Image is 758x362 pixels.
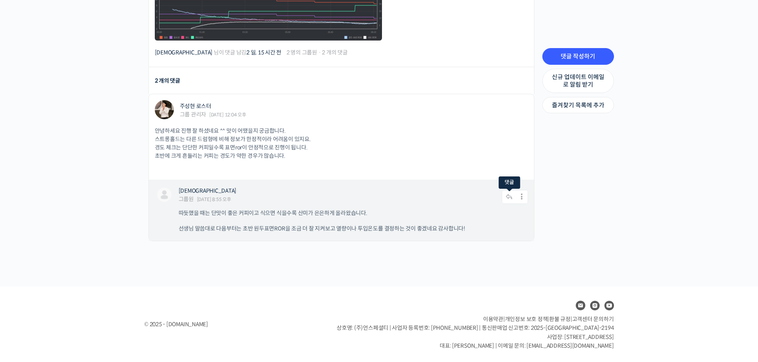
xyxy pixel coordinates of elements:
span: 설정 [123,264,133,270]
div: 2 개의 댓글 [155,75,180,86]
a: [DEMOGRAPHIC_DATA] [155,49,213,56]
span: 홈 [25,264,30,270]
span: 고객센터 문의하기 [572,316,614,323]
a: 개인정보 보호 정책 [505,316,548,323]
div: 그룹원 [179,196,194,202]
a: 2 일, 15 시간 전 [246,49,281,56]
a: 댓글 작성하기 [542,48,614,65]
a: 대화 [53,252,103,272]
a: 이용약관 [483,316,503,323]
a: 설정 [103,252,153,272]
a: 환불 규정 [549,316,571,323]
span: · [318,49,321,56]
span: 님이 댓글 남김 [155,50,282,55]
span: 2 개의 댓글 [322,50,347,55]
a: 홈 [2,252,53,272]
p: 따듯했을 때는 단맛이 좋은 커피이고 식으면 식을수록 산미가 은은하게 올라왔습니다. [179,209,520,217]
div: 그룹 관리자 [180,112,207,117]
a: 즐겨찾기 목록에 추가 [542,97,614,114]
div: © 2025 - [DOMAIN_NAME] [144,319,317,330]
a: 주성현 로스터 [180,103,211,110]
a: "주성현 로스터"님 프로필 보기 [155,100,174,119]
p: 선생님 말씀대로 다음부터는 초반 원두표면ROR을 조금 더 잘 지켜보고 열량이나 투입온도를 결정하는 것이 좋겠네요 감사합니다! [179,225,520,233]
span: 대화 [73,264,82,271]
a: 신규 업데이트 이메일로 알림 받기 [542,69,614,93]
span: [DATE] 12:04 오후 [209,112,246,117]
span: [DATE] 8:55 오후 [197,197,231,202]
a: [DEMOGRAPHIC_DATA] [179,187,237,194]
p: 안녕하세요 진행 잘 하셨네요 ^^ 맛이 어땠을지 궁금합니다. 스트롱홀드는 다른 드럼형에 비해 정보가 한정적이라 어려움이 있지요. 경도 체크는 단단한 커피일수록 표면ror이 안... [155,127,528,160]
p: | | | 상호명: (주)언스페셜티 | 사업자 등록번호: [PHONE_NUMBER] | 통신판매업 신고번호: 2025-[GEOGRAPHIC_DATA]-2194 사업장: [ST... [337,315,614,350]
a: "민경태"님 프로필 보기 [155,188,174,202]
span: 2 명의 그룹원 [286,50,317,55]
